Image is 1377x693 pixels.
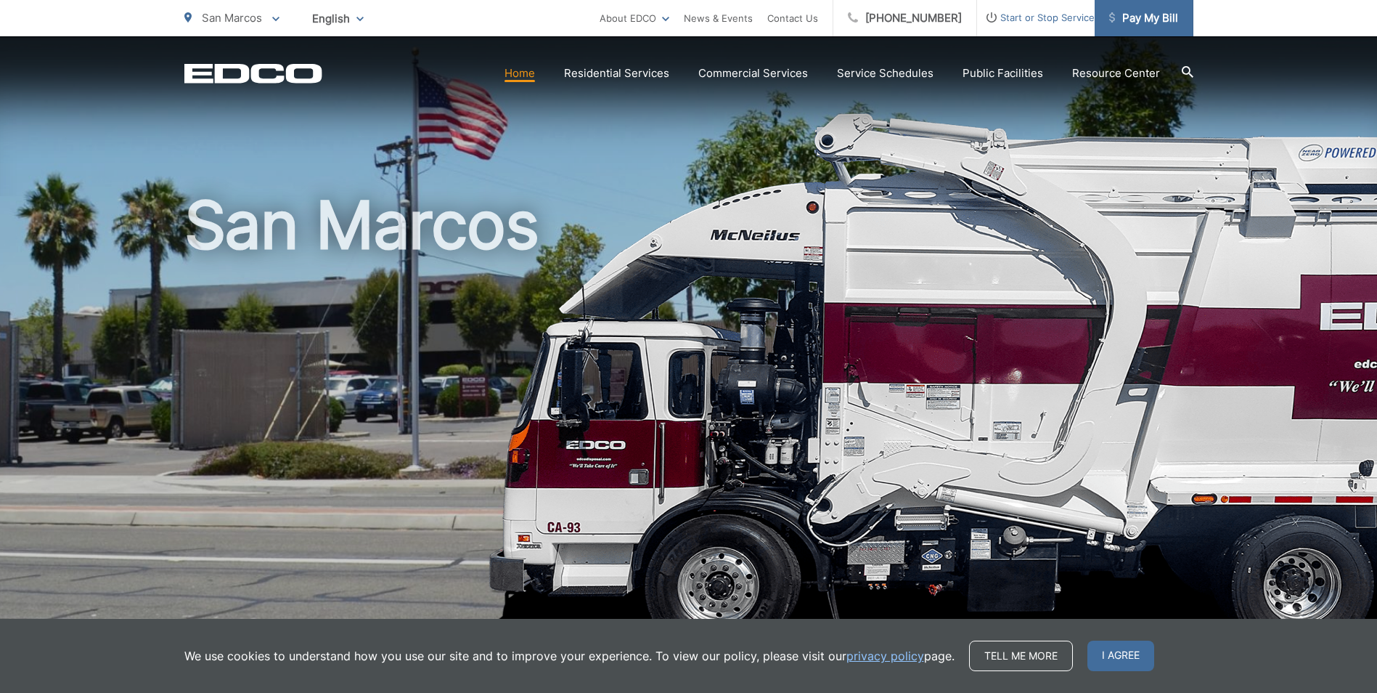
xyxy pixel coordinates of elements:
[504,65,535,82] a: Home
[184,189,1193,649] h1: San Marcos
[963,65,1043,82] a: Public Facilities
[564,65,669,82] a: Residential Services
[600,9,669,27] a: About EDCO
[1087,641,1154,671] span: I agree
[301,6,375,31] span: English
[684,9,753,27] a: News & Events
[1109,9,1178,27] span: Pay My Bill
[184,647,955,665] p: We use cookies to understand how you use our site and to improve your experience. To view our pol...
[698,65,808,82] a: Commercial Services
[846,647,924,665] a: privacy policy
[767,9,818,27] a: Contact Us
[969,641,1073,671] a: Tell me more
[202,11,262,25] span: San Marcos
[184,63,322,84] a: EDCD logo. Return to the homepage.
[1072,65,1160,82] a: Resource Center
[837,65,933,82] a: Service Schedules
